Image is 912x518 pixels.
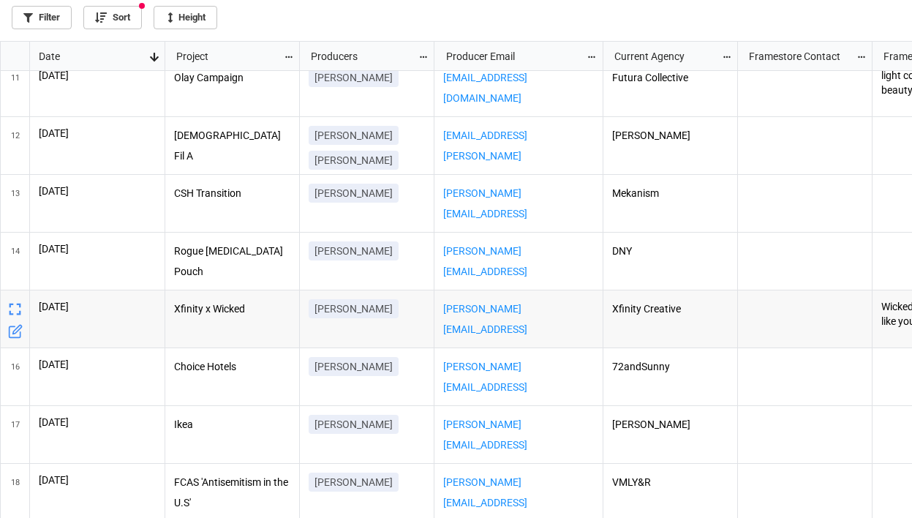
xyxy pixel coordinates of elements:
a: [EMAIL_ADDRESS][DOMAIN_NAME] [443,72,527,104]
p: [PERSON_NAME] [314,244,393,258]
span: 17 [11,406,20,463]
div: Project [167,48,283,64]
p: [PERSON_NAME] [314,70,393,85]
p: [PERSON_NAME] [314,301,393,316]
p: [DEMOGRAPHIC_DATA] Fil A [174,126,291,165]
p: Olay Campaign [174,68,291,89]
p: [DATE] [39,126,156,140]
div: Date [30,48,149,64]
p: VMLY&R [612,473,729,493]
p: , [443,126,595,165]
p: CSH Transition [174,184,291,204]
p: [DATE] [39,415,156,429]
p: [DATE] [39,68,156,83]
div: Current Agency [606,48,721,64]
span: 11 [11,59,20,116]
p: [DATE] [39,357,156,372]
p: [DATE] [39,299,156,314]
p: [DATE] [39,241,156,256]
span: 14 [11,233,20,290]
a: [PERSON_NAME][EMAIL_ADDRESS][DOMAIN_NAME] [443,303,527,355]
p: Choice Hotels [174,357,291,378]
p: [DATE] [39,473,156,487]
span: 13 [11,175,20,232]
p: [PERSON_NAME] [314,153,393,168]
p: [PERSON_NAME] [314,186,393,200]
p: Futura Collective [612,68,729,89]
a: [PERSON_NAME][EMAIL_ADDRESS][PERSON_NAME][DOMAIN_NAME] [443,361,527,433]
p: [PERSON_NAME] [612,126,729,146]
a: [EMAIL_ADDRESS][PERSON_NAME][DOMAIN_NAME] [443,129,527,181]
a: Height [154,6,217,29]
div: grid [1,42,165,71]
p: [PERSON_NAME] [314,359,393,374]
a: [PERSON_NAME][EMAIL_ADDRESS][DOMAIN_NAME] [443,418,527,470]
p: DNY [612,241,729,262]
div: Producers [302,48,418,64]
p: FCAS 'Antisemitism in the U.S' [174,473,291,512]
p: [PERSON_NAME] [314,475,393,489]
p: [DATE] [39,184,156,198]
div: Producer Email [437,48,587,64]
p: [PERSON_NAME] [612,415,729,435]
p: Ikea [174,415,291,435]
a: Filter [12,6,72,29]
a: Sort [83,6,142,29]
p: 72andSunny [612,357,729,378]
span: 16 [11,348,20,405]
p: [PERSON_NAME] [314,417,393,432]
p: Mekanism [612,184,729,204]
p: Rogue [MEDICAL_DATA] Pouch [174,241,291,281]
p: Xfinity x Wicked [174,299,291,320]
span: 12 [11,117,20,174]
a: [PERSON_NAME][EMAIL_ADDRESS][DOMAIN_NAME] [443,187,527,239]
a: [PERSON_NAME][EMAIL_ADDRESS][PERSON_NAME][DOMAIN_NAME] [443,245,527,318]
p: Xfinity Creative [612,299,729,320]
p: [PERSON_NAME] [314,128,393,143]
div: Framestore Contact [740,48,856,64]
